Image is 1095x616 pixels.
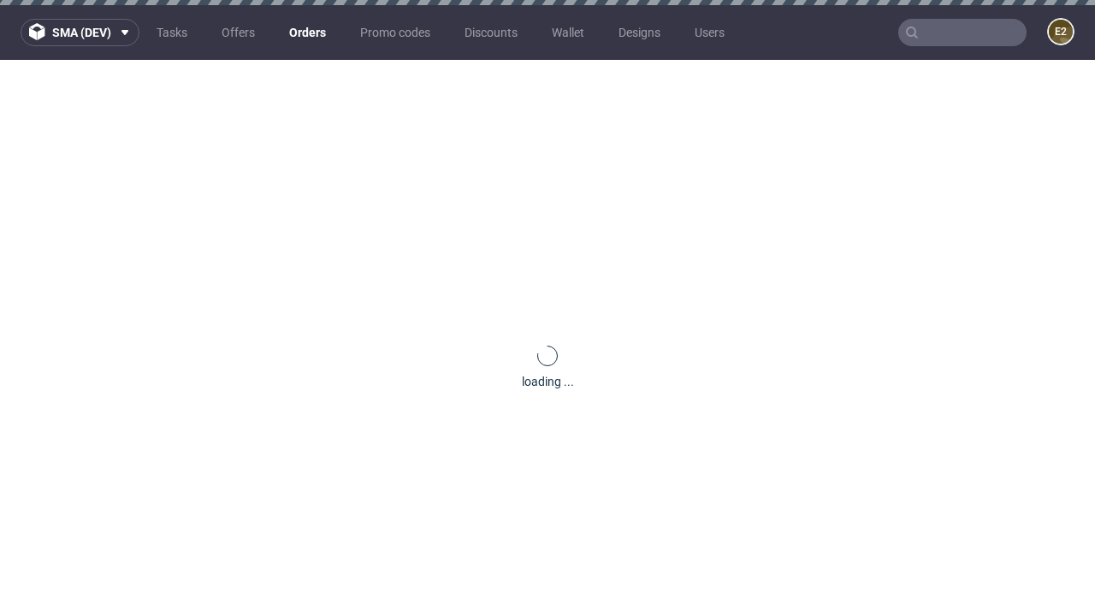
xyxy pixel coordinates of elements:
a: Wallet [542,19,595,46]
button: sma (dev) [21,19,139,46]
a: Users [684,19,735,46]
div: loading ... [522,373,574,390]
span: sma (dev) [52,27,111,38]
a: Discounts [454,19,528,46]
a: Offers [211,19,265,46]
figcaption: e2 [1049,20,1073,44]
a: Designs [608,19,671,46]
a: Promo codes [350,19,441,46]
a: Orders [279,19,336,46]
a: Tasks [146,19,198,46]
